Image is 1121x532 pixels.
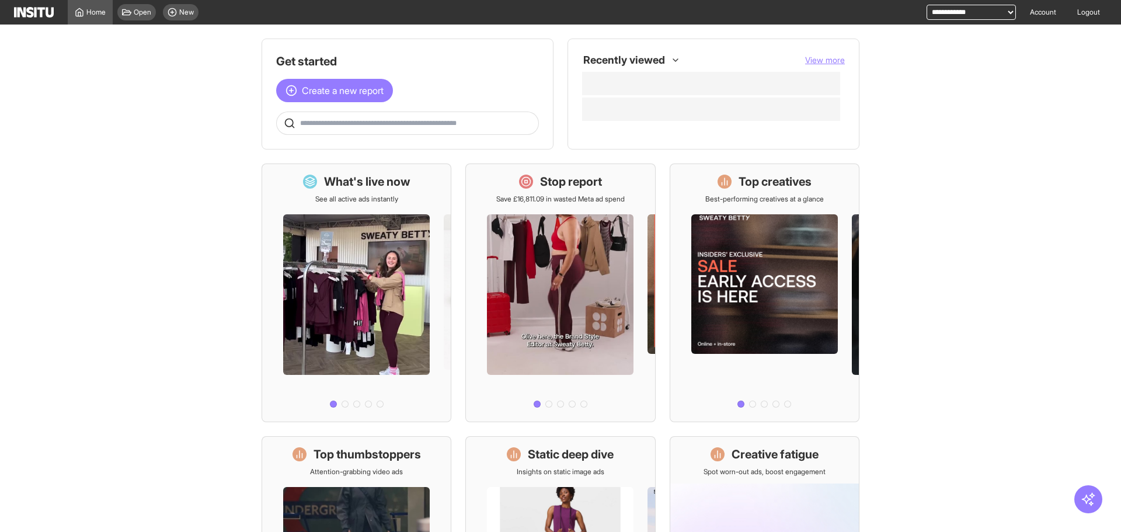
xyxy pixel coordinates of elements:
[86,8,106,17] span: Home
[496,194,625,204] p: Save £16,811.09 in wasted Meta ad spend
[805,54,845,66] button: View more
[315,194,398,204] p: See all active ads instantly
[302,84,384,98] span: Create a new report
[465,164,655,422] a: Stop reportSave £16,811.09 in wasted Meta ad spend
[324,173,410,190] h1: What's live now
[540,173,602,190] h1: Stop report
[670,164,859,422] a: Top creativesBest-performing creatives at a glance
[276,53,539,69] h1: Get started
[805,55,845,65] span: View more
[528,446,614,463] h1: Static deep dive
[517,467,604,477] p: Insights on static image ads
[310,467,403,477] p: Attention-grabbing video ads
[314,446,421,463] h1: Top thumbstoppers
[739,173,812,190] h1: Top creatives
[179,8,194,17] span: New
[134,8,151,17] span: Open
[14,7,54,18] img: Logo
[276,79,393,102] button: Create a new report
[705,194,824,204] p: Best-performing creatives at a glance
[262,164,451,422] a: What's live nowSee all active ads instantly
